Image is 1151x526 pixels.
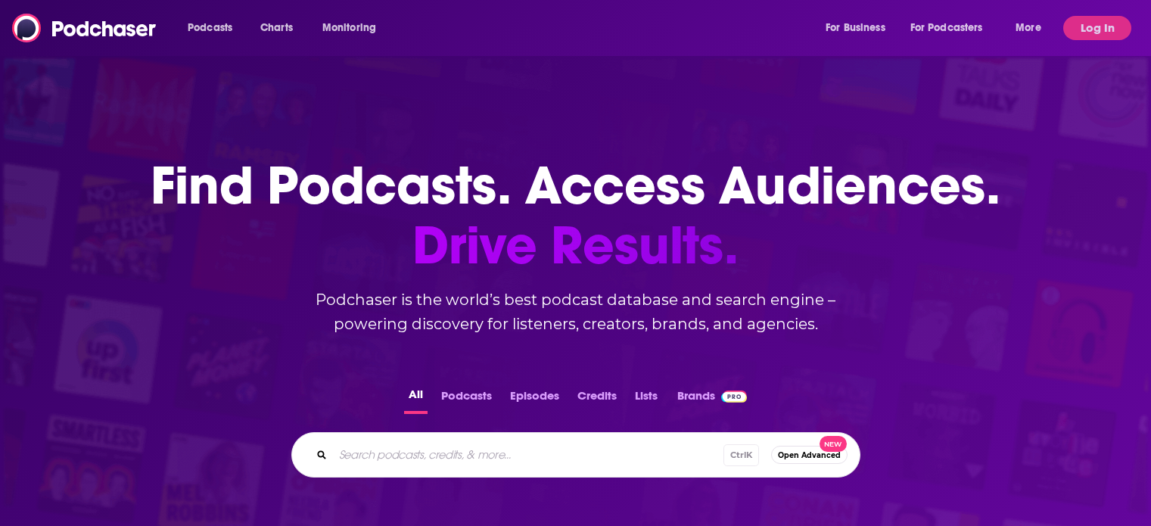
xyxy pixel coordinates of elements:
a: BrandsPodchaser Pro [677,384,748,414]
button: Credits [573,384,621,414]
button: open menu [177,16,252,40]
button: All [404,384,428,414]
span: Drive Results. [151,216,1000,275]
button: Podcasts [437,384,496,414]
span: Podcasts [188,17,232,39]
div: Search podcasts, credits, & more... [291,432,860,478]
span: For Business [826,17,885,39]
a: Charts [250,16,302,40]
span: Charts [260,17,293,39]
h2: Podchaser is the world’s best podcast database and search engine – powering discovery for listene... [273,288,879,336]
button: open menu [312,16,396,40]
button: open menu [901,16,1005,40]
span: More [1016,17,1041,39]
button: open menu [815,16,904,40]
button: Episodes [506,384,564,414]
img: Podchaser Pro [721,391,748,403]
h1: Find Podcasts. Access Audiences. [151,156,1000,275]
span: Ctrl K [723,444,759,466]
button: Open AdvancedNew [771,446,848,464]
input: Search podcasts, credits, & more... [333,443,723,467]
button: Log In [1063,16,1131,40]
span: New [820,436,847,452]
span: Monitoring [322,17,376,39]
button: open menu [1005,16,1060,40]
span: Open Advanced [778,451,841,459]
button: Lists [630,384,662,414]
span: For Podcasters [910,17,983,39]
img: Podchaser - Follow, Share and Rate Podcasts [12,14,157,42]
